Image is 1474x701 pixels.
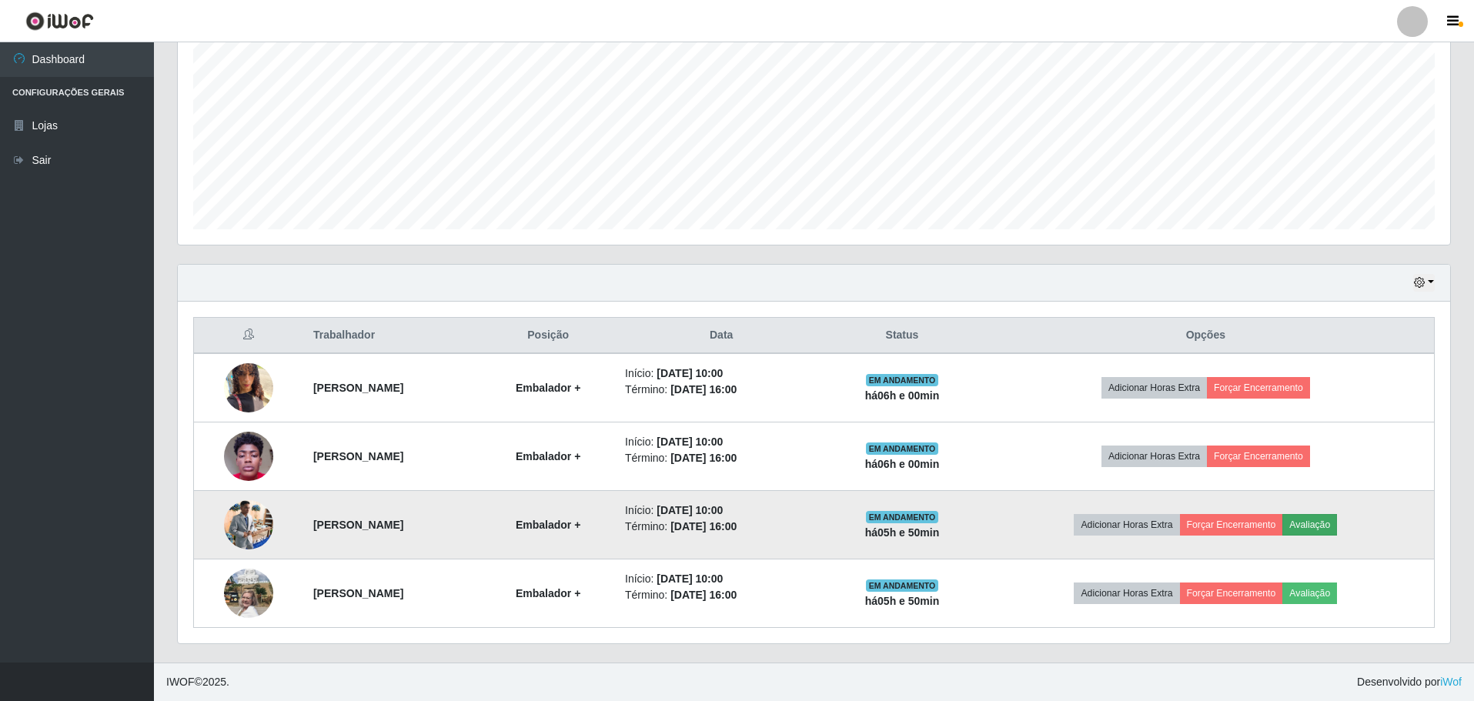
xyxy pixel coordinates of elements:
img: 1755089354711.jpeg [224,423,273,489]
button: Forçar Encerramento [1180,582,1283,604]
span: EM ANDAMENTO [866,579,939,592]
span: EM ANDAMENTO [866,374,939,386]
time: [DATE] 10:00 [657,504,723,516]
button: Adicionar Horas Extra [1101,446,1207,467]
strong: Embalador + [516,519,580,531]
strong: há 05 h e 50 min [865,595,940,607]
strong: Embalador + [516,587,580,599]
strong: há 06 h e 00 min [865,389,940,402]
th: Opções [978,318,1435,354]
time: [DATE] 16:00 [670,383,737,396]
time: [DATE] 16:00 [670,452,737,464]
span: EM ANDAMENTO [866,511,939,523]
li: Término: [625,450,817,466]
strong: [PERSON_NAME] [313,382,403,394]
time: [DATE] 10:00 [657,436,723,448]
strong: há 06 h e 00 min [865,458,940,470]
th: Posição [480,318,616,354]
strong: há 05 h e 50 min [865,526,940,539]
span: © 2025 . [166,674,229,690]
img: 1757441957517.jpeg [224,492,273,557]
time: [DATE] 10:00 [657,572,723,585]
li: Início: [625,366,817,382]
button: Forçar Encerramento [1180,514,1283,536]
li: Início: [625,571,817,587]
time: [DATE] 16:00 [670,589,737,601]
li: Início: [625,502,817,519]
button: Adicionar Horas Extra [1074,582,1179,604]
strong: [PERSON_NAME] [313,519,403,531]
time: [DATE] 16:00 [670,520,737,532]
li: Término: [625,587,817,603]
button: Avaliação [1282,582,1337,604]
strong: Embalador + [516,382,580,394]
strong: [PERSON_NAME] [313,587,403,599]
img: 1753791673146.jpeg [224,355,273,420]
span: IWOF [166,676,195,688]
strong: [PERSON_NAME] [313,450,403,462]
li: Término: [625,519,817,535]
img: 1757707425337.jpeg [224,560,273,626]
button: Adicionar Horas Extra [1101,377,1207,399]
li: Término: [625,382,817,398]
strong: Embalador + [516,450,580,462]
button: Adicionar Horas Extra [1074,514,1179,536]
span: Desenvolvido por [1357,674,1462,690]
li: Início: [625,434,817,450]
time: [DATE] 10:00 [657,367,723,379]
button: Forçar Encerramento [1207,446,1310,467]
a: iWof [1440,676,1462,688]
span: EM ANDAMENTO [866,442,939,455]
button: Avaliação [1282,514,1337,536]
th: Status [827,318,977,354]
th: Data [616,318,827,354]
img: CoreUI Logo [25,12,94,31]
button: Forçar Encerramento [1207,377,1310,399]
th: Trabalhador [304,318,480,354]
